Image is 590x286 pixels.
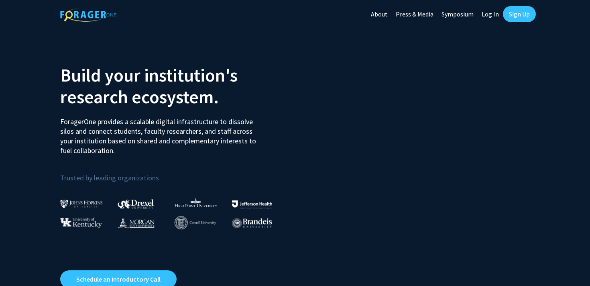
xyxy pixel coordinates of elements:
p: ForagerOne provides a scalable digital infrastructure to dissolve silos and connect students, fac... [60,111,262,155]
img: University of Kentucky [60,217,102,228]
img: ForagerOne Logo [60,8,116,22]
h2: Build your institution's research ecosystem. [60,64,289,108]
p: Trusted by leading organizations [60,162,289,184]
img: Drexel University [118,199,154,208]
img: Johns Hopkins University [60,200,103,208]
img: Morgan State University [118,217,155,228]
img: Thomas Jefferson University [232,200,272,208]
img: High Point University [175,198,217,207]
img: Brandeis University [232,218,272,228]
a: Sign Up [503,6,536,22]
img: Cornell University [175,216,216,229]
